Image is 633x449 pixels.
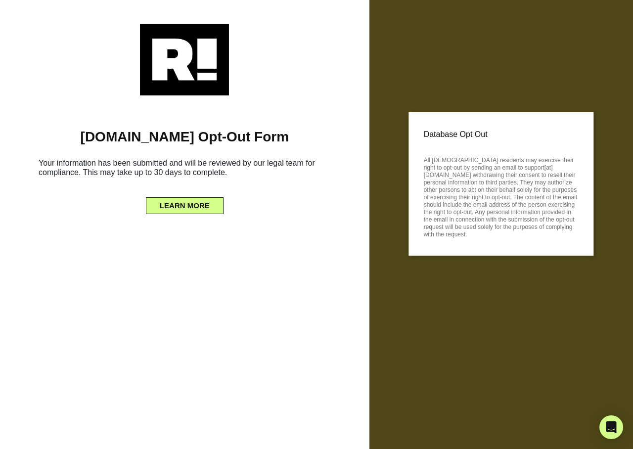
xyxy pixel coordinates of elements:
div: Open Intercom Messenger [599,415,623,439]
button: LEARN MORE [146,197,224,214]
p: Database Opt Out [424,127,579,142]
a: LEARN MORE [146,199,224,207]
h1: [DOMAIN_NAME] Opt-Out Form [15,129,355,145]
h6: Your information has been submitted and will be reviewed by our legal team for compliance. This m... [15,154,355,185]
p: All [DEMOGRAPHIC_DATA] residents may exercise their right to opt-out by sending an email to suppo... [424,154,579,238]
img: Retention.com [140,24,229,95]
